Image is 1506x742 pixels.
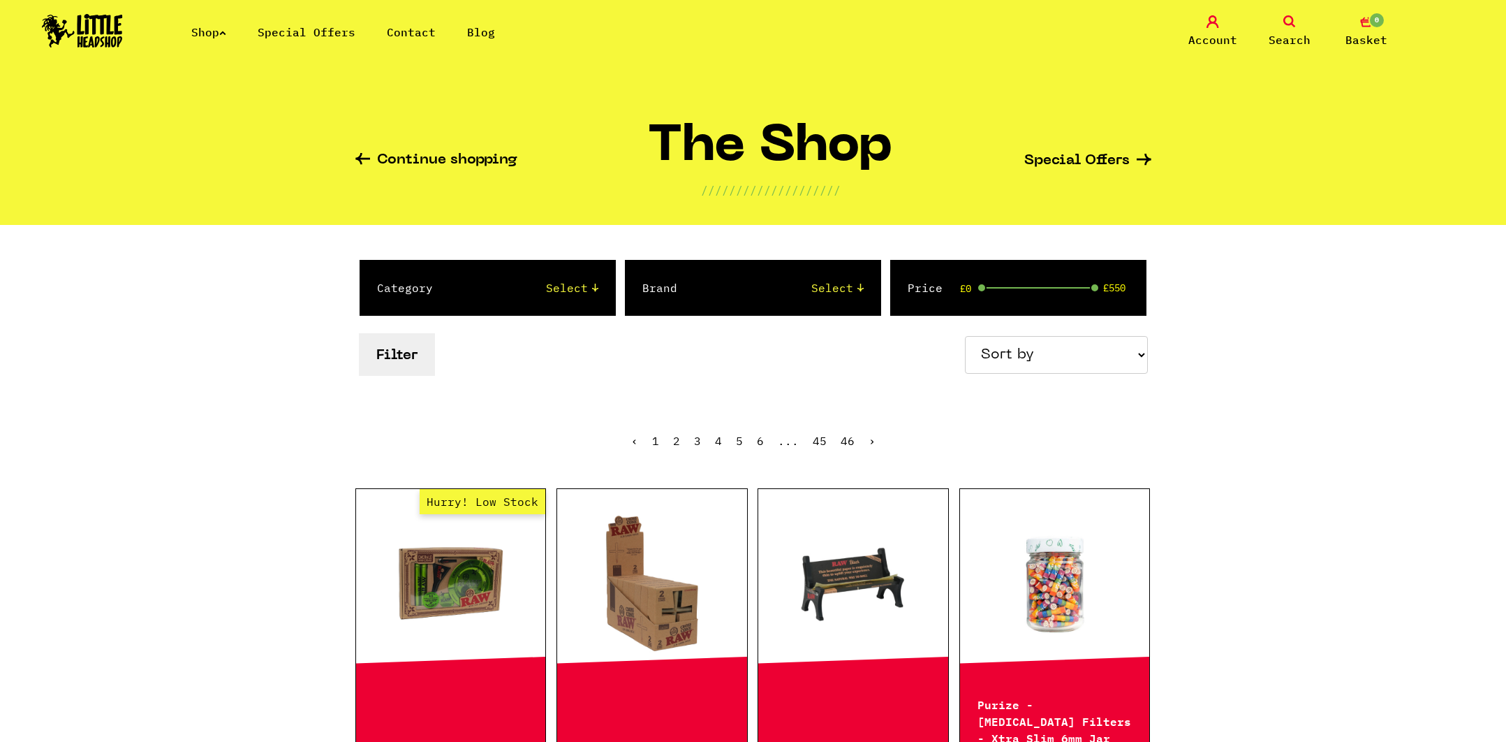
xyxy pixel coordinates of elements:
[1188,31,1237,48] span: Account
[736,434,743,448] a: 5
[673,434,680,448] a: 2
[652,434,659,448] span: 1
[356,514,546,653] a: Hurry! Low Stock
[191,25,226,39] a: Shop
[715,434,722,448] a: 4
[642,279,677,296] label: Brand
[1331,15,1401,48] a: 0 Basket
[631,435,638,446] li: « Previous
[841,434,855,448] a: 46
[1345,31,1387,48] span: Basket
[1269,31,1311,48] span: Search
[694,434,701,448] a: 3
[359,333,435,376] button: Filter
[813,434,827,448] a: 45
[420,489,545,514] span: Hurry! Low Stock
[1255,15,1324,48] a: Search
[631,434,638,448] span: ‹
[387,25,436,39] a: Contact
[355,153,517,169] a: Continue shopping
[908,279,943,296] label: Price
[1024,154,1151,168] a: Special Offers
[1368,12,1385,29] span: 0
[778,434,799,448] span: ...
[1103,282,1125,293] span: £550
[960,283,971,294] span: £0
[648,124,893,182] h1: The Shop
[757,434,764,448] a: 6
[42,14,123,48] img: Little Head Shop Logo
[377,279,433,296] label: Category
[467,25,495,39] a: Blog
[869,434,876,448] a: Next »
[258,25,355,39] a: Special Offers
[701,182,841,198] p: ////////////////////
